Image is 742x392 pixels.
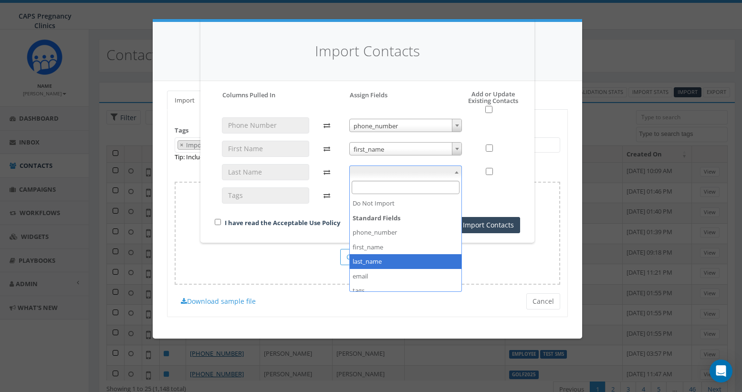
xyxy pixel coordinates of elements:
input: Last Name [222,164,309,180]
h5: Add or Update Existing Contacts [447,91,520,113]
li: Do Not Import [350,196,462,211]
input: Phone Number [222,117,309,134]
div: Open Intercom Messenger [710,360,732,382]
h5: Assign Fields [350,91,387,99]
h5: Columns Pulled In [222,91,275,99]
li: email [350,269,462,284]
li: first_name [350,240,462,255]
h4: Import Contacts [215,41,520,62]
span: first_name [350,143,462,156]
input: Search [352,181,460,195]
input: First Name [222,141,309,157]
input: Tags [222,187,309,204]
strong: Standard Fields [350,211,462,226]
li: last_name [350,254,462,269]
span: phone_number [349,119,462,132]
span: first_name [349,142,462,155]
li: Standard Fields [350,211,462,298]
li: tags [350,283,462,298]
span: phone_number [350,119,462,133]
a: I have read the Acceptable Use Policy [225,218,340,227]
input: Select All [485,106,492,113]
button: Import Contacts [457,217,520,233]
li: phone_number [350,225,462,240]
